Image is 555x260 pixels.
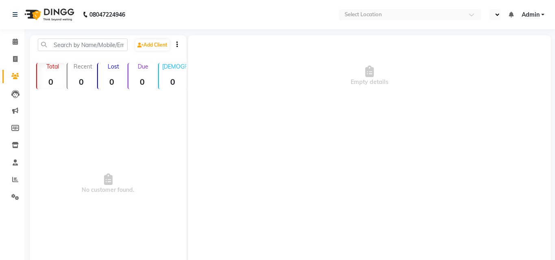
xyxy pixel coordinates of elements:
[128,77,156,87] strong: 0
[522,11,540,19] span: Admin
[159,77,187,87] strong: 0
[21,3,76,26] img: logo
[89,3,125,26] b: 08047224946
[38,39,128,51] input: Search by Name/Mobile/Email/Code
[67,77,95,87] strong: 0
[188,35,551,116] div: Empty details
[98,77,126,87] strong: 0
[71,63,95,70] p: Recent
[135,39,169,51] a: Add Client
[40,63,65,70] p: Total
[345,11,382,19] div: Select Location
[37,77,65,87] strong: 0
[162,63,187,70] p: [DEMOGRAPHIC_DATA]
[130,63,156,70] p: Due
[101,63,126,70] p: Lost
